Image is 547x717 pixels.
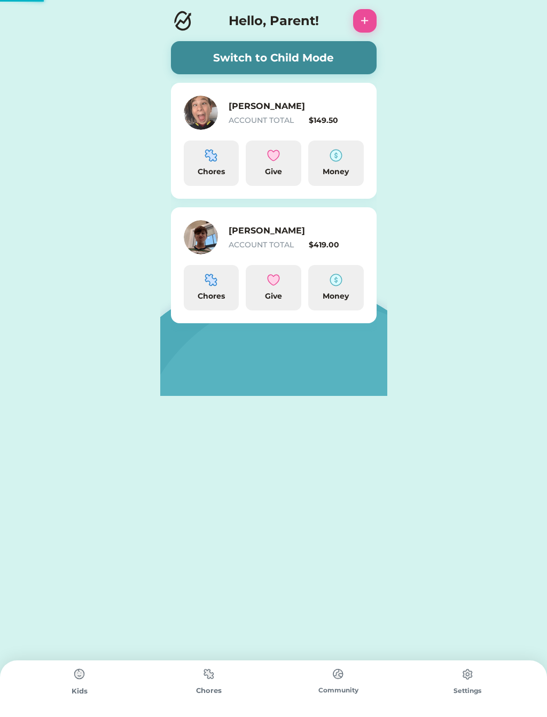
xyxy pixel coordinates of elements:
[229,224,335,237] h6: [PERSON_NAME]
[267,274,280,286] img: interface-favorite-heart--reward-social-rating-media-heart-it-like-favorite-love.svg
[309,239,364,251] div: $419.00
[205,149,217,162] img: programming-module-puzzle-1--code-puzzle-module-programming-plugin-piece.svg
[188,166,235,177] div: Chores
[205,274,217,286] img: programming-module-puzzle-1--code-puzzle-module-programming-plugin-piece.svg
[171,9,194,33] img: Logo.svg
[229,239,305,251] div: ACCOUNT TOTAL
[188,291,235,302] div: Chores
[250,291,297,302] div: Give
[229,100,335,113] h6: [PERSON_NAME]
[184,220,218,254] img: https%3A%2F%2F1dfc823d71cc564f25c7cc035732a2d8.cdn.bubble.io%2Ff1672604311639x145409313913794180%...
[330,274,342,286] img: money-cash-dollar-coin--accounting-billing-payment-cash-coin-currency-money-finance.svg
[312,291,360,302] div: Money
[144,685,273,696] div: Chores
[267,149,280,162] img: interface-favorite-heart--reward-social-rating-media-heart-it-like-favorite-love.svg
[330,149,342,162] img: money-cash-dollar-coin--accounting-billing-payment-cash-coin-currency-money-finance.svg
[250,166,297,177] div: Give
[229,11,319,30] h4: Hello, Parent!
[327,664,349,684] img: type%3Dchores%2C%20state%3Ddefault.svg
[15,686,144,697] div: Kids
[457,664,478,685] img: type%3Dchores%2C%20state%3Ddefault.svg
[312,166,360,177] div: Money
[69,664,90,685] img: type%3Dchores%2C%20state%3Ddefault.svg
[309,115,364,126] div: $149.50
[273,685,403,695] div: Community
[403,686,532,696] div: Settings
[184,96,218,130] img: https%3A%2F%2F1dfc823d71cc564f25c7cc035732a2d8.cdn.bubble.io%2Ff1671301433409x216252344623863550%...
[198,664,220,684] img: type%3Dchores%2C%20state%3Ddefault.svg
[353,9,377,33] button: +
[171,41,377,74] button: Switch to Child Mode
[229,115,305,126] div: ACCOUNT TOTAL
